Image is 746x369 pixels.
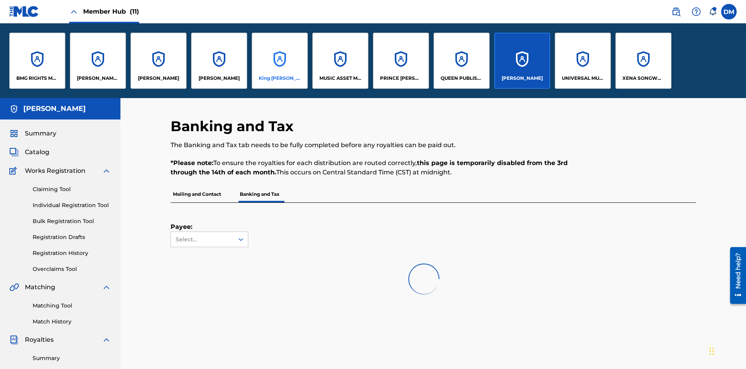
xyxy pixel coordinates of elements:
a: Bulk Registration Tool [33,217,111,225]
img: expand [102,166,111,176]
p: RONALD MCTESTERSON [502,75,543,82]
p: EYAMA MCSINGER [199,75,240,82]
img: Catalog [9,148,19,157]
a: AccountsPRINCE [PERSON_NAME] [373,33,429,89]
img: expand [102,335,111,344]
div: Select... [176,235,228,244]
a: Registration Drafts [33,233,111,241]
div: Notifications [709,8,716,16]
label: Payee: [171,222,209,232]
p: Banking and Tax [237,186,282,202]
a: Individual Registration Tool [33,201,111,209]
strong: *Please note: [171,159,213,167]
p: King McTesterson [259,75,301,82]
p: BMG RIGHTS MANAGEMENT US, LLC [16,75,59,82]
a: SummarySummary [9,129,56,138]
a: AccountsQUEEN PUBLISHA [434,33,490,89]
img: Matching [9,283,19,292]
iframe: Chat Widget [707,332,746,369]
p: To ensure the royalties for each distribution are routed correctly, This occurs on Central Standa... [171,158,575,177]
a: Match History [33,318,111,326]
p: PRINCE MCTESTERSON [380,75,422,82]
p: QUEEN PUBLISHA [441,75,483,82]
span: Member Hub [83,7,139,16]
a: AccountsBMG RIGHTS MANAGEMENT US, LLC [9,33,65,89]
img: expand [102,283,111,292]
a: Accounts[PERSON_NAME] [191,33,247,89]
a: Accounts[PERSON_NAME] SONGWRITER [70,33,126,89]
a: Public Search [668,4,684,19]
img: Close [69,7,78,16]
iframe: Resource Center [724,244,746,308]
a: Overclaims Tool [33,265,111,273]
div: User Menu [721,4,737,19]
span: Royalties [25,335,54,344]
p: XENA SONGWRITER [622,75,665,82]
span: Works Registration [25,166,85,176]
a: AccountsKing [PERSON_NAME] [252,33,308,89]
p: UNIVERSAL MUSIC PUB GROUP [562,75,604,82]
a: Registration History [33,249,111,257]
span: Catalog [25,148,49,157]
a: Accounts[PERSON_NAME] [131,33,186,89]
a: CatalogCatalog [9,148,49,157]
img: Royalties [9,335,19,344]
a: Summary [33,354,111,362]
img: help [692,7,701,16]
p: MUSIC ASSET MANAGEMENT (MAM) [319,75,362,82]
h5: RONALD MCTESTERSON [23,104,86,113]
div: Help [688,4,704,19]
p: The Banking and Tax tab needs to be fully completed before any royalties can be paid out. [171,141,575,150]
span: (11) [130,8,139,15]
span: Matching [25,283,55,292]
div: Drag [709,339,714,363]
span: Summary [25,129,56,138]
img: search [671,7,681,16]
img: Works Registration [9,166,19,176]
a: Accounts[PERSON_NAME] [494,33,550,89]
p: CLEO SONGWRITER [77,75,119,82]
img: Accounts [9,104,19,114]
img: Summary [9,129,19,138]
h2: Banking and Tax [171,118,297,135]
a: AccountsMUSIC ASSET MANAGEMENT (MAM) [312,33,368,89]
a: Claiming Tool [33,185,111,193]
a: Matching Tool [33,302,111,310]
a: AccountsUNIVERSAL MUSIC PUB GROUP [555,33,611,89]
img: MLC Logo [9,6,39,17]
a: AccountsXENA SONGWRITER [615,33,671,89]
img: preloader [403,258,445,300]
p: Mailing and Contact [171,186,223,202]
p: ELVIS COSTELLO [138,75,179,82]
